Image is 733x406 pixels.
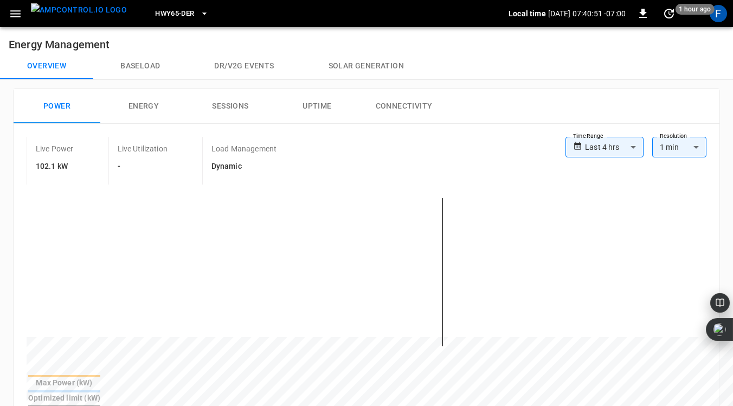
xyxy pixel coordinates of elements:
button: set refresh interval [660,5,678,22]
p: Live Utilization [118,143,168,154]
label: Time Range [573,132,603,141]
button: Sessions [187,89,274,124]
button: Baseload [93,53,187,79]
p: Local time [509,8,546,19]
h6: Dynamic [211,161,277,173]
button: Connectivity [361,89,447,124]
p: Load Management [211,143,277,154]
span: 1 hour ago [676,4,715,15]
button: Solar generation [301,53,431,79]
button: Power [14,89,100,124]
span: HWY65-DER [155,8,194,20]
h6: - [118,161,168,173]
div: profile-icon [710,5,727,22]
img: ampcontrol.io logo [31,3,127,17]
button: Uptime [274,89,361,124]
button: Energy [100,89,187,124]
div: 1 min [652,137,706,157]
button: HWY65-DER [151,3,213,24]
label: Resolution [660,132,687,141]
div: Last 4 hrs [585,137,644,157]
p: Live Power [36,143,74,154]
h6: 102.1 kW [36,161,74,173]
p: [DATE] 07:40:51 -07:00 [548,8,626,19]
button: Dr/V2G events [187,53,301,79]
